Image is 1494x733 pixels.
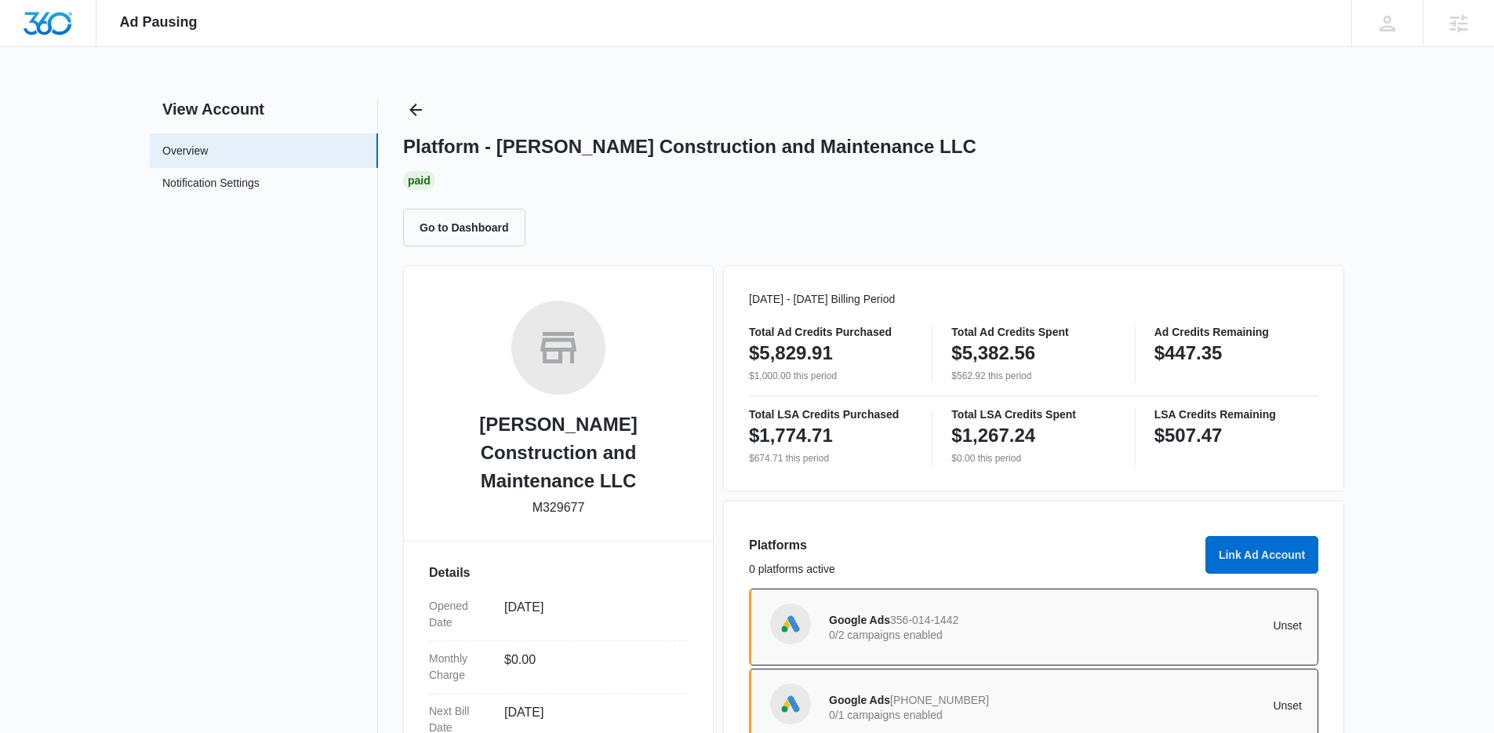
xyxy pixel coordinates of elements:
[749,409,913,420] p: Total LSA Credits Purchased
[749,536,1196,555] h3: Platforms
[951,451,1115,465] p: $0.00 this period
[429,563,688,582] h3: Details
[429,598,492,631] dt: Opened Date
[829,694,890,706] span: Google Ads
[749,589,1318,666] a: Google AdsGoogle Ads356-014-14420/2 campaigns enabledUnset
[1154,341,1223,366] p: $447.35
[533,498,585,517] p: M329677
[1205,536,1318,574] button: Link Ad Account
[1066,700,1303,711] p: Unset
[403,209,525,246] button: Go to Dashboard
[162,143,208,159] a: Overview
[403,171,435,190] div: Paid
[504,651,675,684] dd: $0.00
[749,451,913,465] p: $674.71 this period
[951,409,1115,420] p: Total LSA Credits Spent
[951,326,1115,337] p: Total Ad Credits Spent
[829,614,890,626] span: Google Ads
[890,694,989,706] span: [PHONE_NUMBER]
[120,14,198,31] span: Ad Pausing
[829,629,1066,640] p: 0/2 campaigns enabled
[779,612,802,636] img: Google Ads
[403,97,428,122] button: Back
[890,614,958,626] span: 356-014-1442
[504,598,675,631] dd: [DATE]
[951,341,1035,366] p: $5,382.56
[779,692,802,716] img: Google Ads
[1154,423,1223,448] p: $507.47
[1154,409,1318,420] p: LSA Credits Remaining
[429,589,688,641] div: Opened Date[DATE]
[403,221,535,234] a: Go to Dashboard
[429,641,688,694] div: Monthly Charge$0.00
[749,423,833,448] p: $1,774.71
[1154,326,1318,337] p: Ad Credits Remaining
[1066,620,1303,631] p: Unset
[429,410,688,495] h2: [PERSON_NAME] Construction and Maintenance LLC
[829,709,1066,720] p: 0/1 campaigns enabled
[749,326,913,337] p: Total Ad Credits Purchased
[162,175,260,195] a: Notification Settings
[749,561,1196,578] p: 0 platforms active
[150,97,378,121] h2: View Account
[749,341,833,366] p: $5,829.91
[951,423,1035,448] p: $1,267.24
[749,291,1318,308] p: [DATE] - [DATE] Billing Period
[429,651,492,684] dt: Monthly Charge
[951,369,1115,383] p: $562.92 this period
[403,135,976,159] h1: Platform - [PERSON_NAME] Construction and Maintenance LLC
[749,369,913,383] p: $1,000.00 this period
